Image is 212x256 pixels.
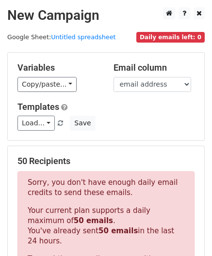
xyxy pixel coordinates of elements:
a: Copy/paste... [17,77,77,92]
h5: Variables [17,62,99,73]
a: Daily emails left: 0 [136,33,205,41]
h2: New Campaign [7,7,205,24]
span: Daily emails left: 0 [136,32,205,43]
strong: 50 emails [98,226,138,235]
h5: Email column [114,62,195,73]
iframe: Chat Widget [163,210,212,256]
h5: 50 Recipients [17,156,195,166]
small: Google Sheet: [7,33,116,41]
p: Your current plan supports a daily maximum of . You've already sent in the last 24 hours. [28,206,184,246]
a: Templates [17,102,59,112]
a: Load... [17,116,55,131]
a: Untitled spreadsheet [51,33,115,41]
button: Save [70,116,95,131]
p: Sorry, you don't have enough daily email credits to send these emails. [28,178,184,198]
strong: 50 emails [74,216,113,225]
